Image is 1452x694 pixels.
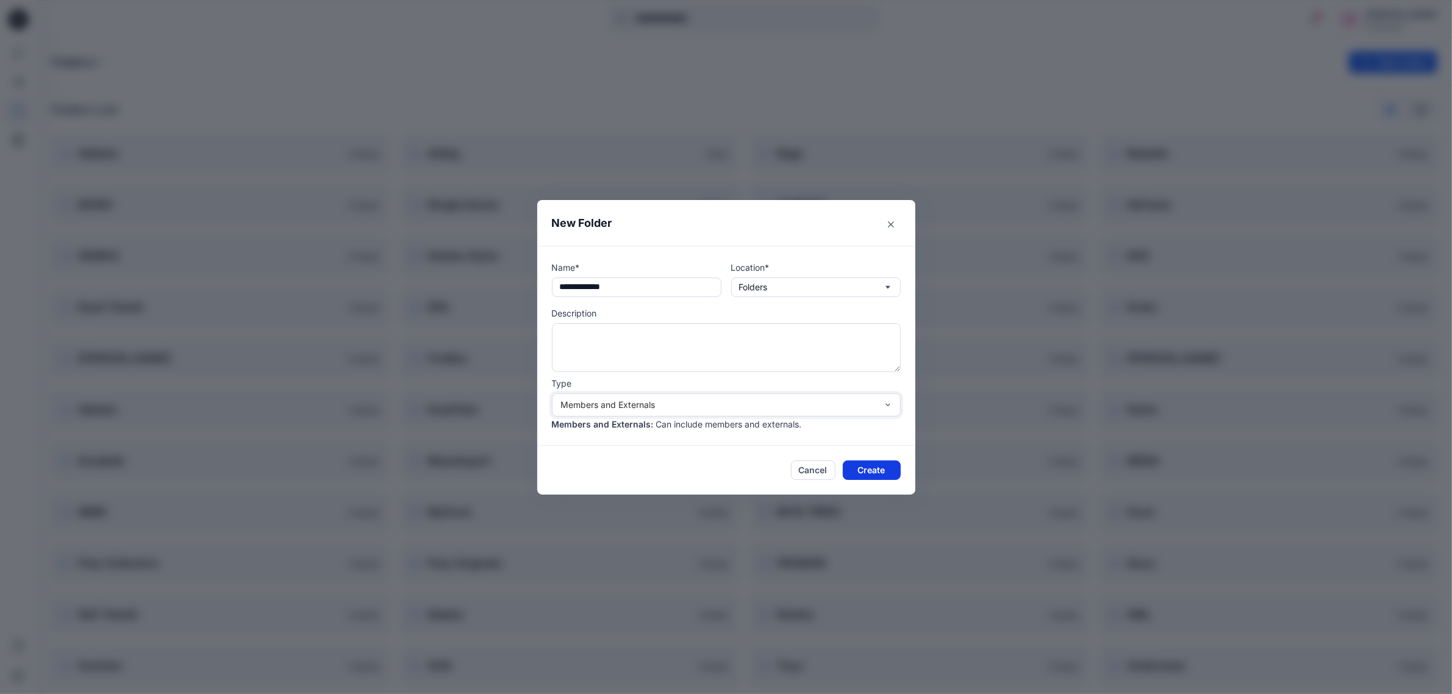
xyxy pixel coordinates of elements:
[739,281,768,294] p: Folders
[791,460,835,480] button: Cancel
[731,261,901,274] p: Location*
[552,307,901,320] p: Description
[881,215,901,234] button: Close
[561,398,877,411] div: Members and Externals
[843,460,901,480] button: Create
[731,277,901,297] button: Folders
[537,200,915,246] header: New Folder
[552,418,654,431] p: Members and Externals :
[552,377,901,390] p: Type
[656,418,802,431] p: Can include members and externals.
[552,261,721,274] p: Name*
